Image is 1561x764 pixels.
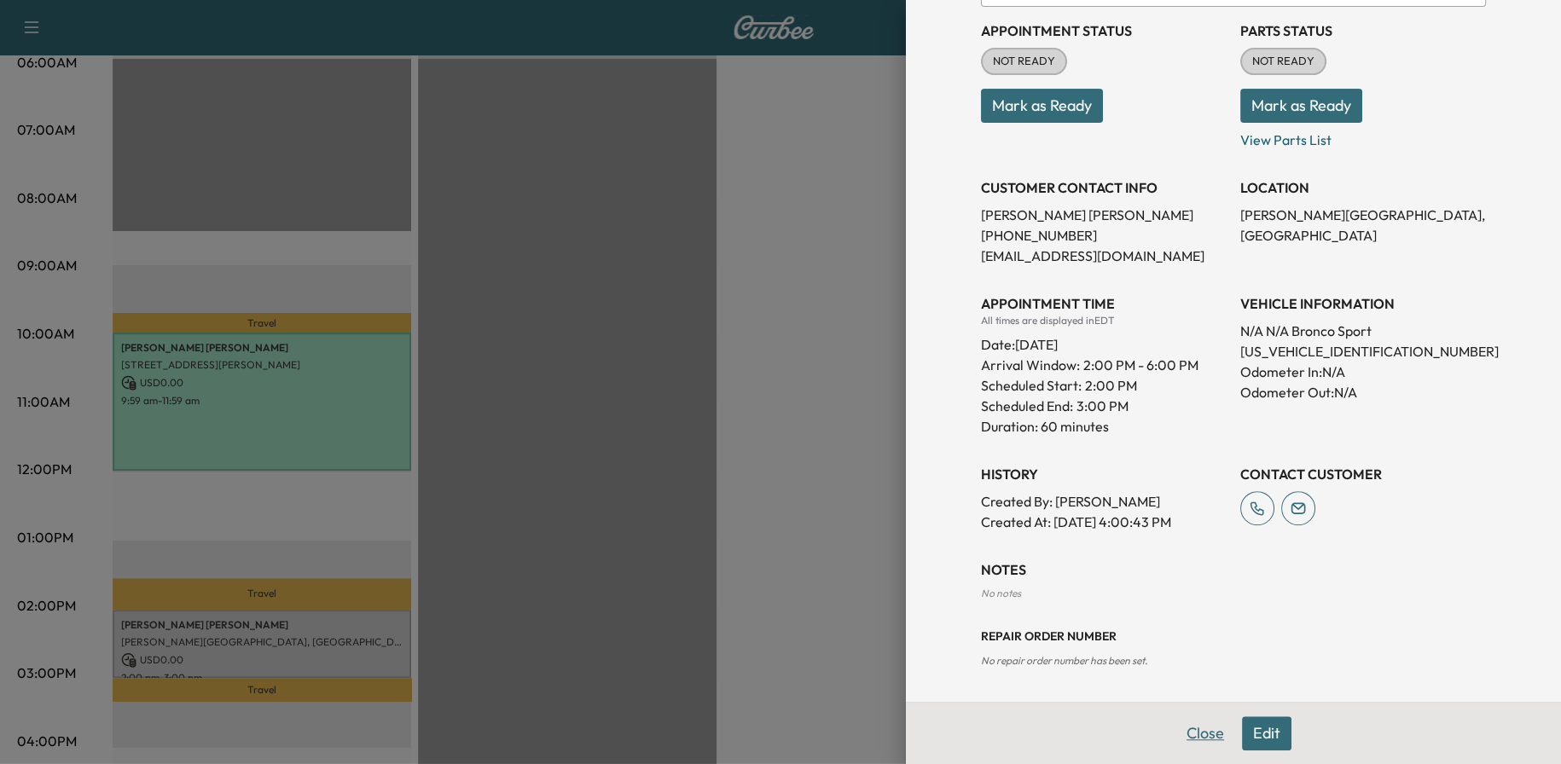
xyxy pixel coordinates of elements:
[983,53,1065,70] span: NOT READY
[1083,355,1198,375] span: 2:00 PM - 6:00 PM
[981,314,1227,327] div: All times are displayed in EDT
[981,375,1082,396] p: Scheduled Start:
[1242,716,1291,750] button: Edit
[981,293,1227,314] h3: APPOINTMENT TIME
[981,396,1073,416] p: Scheduled End:
[1240,123,1486,150] p: View Parts List
[981,587,1486,600] div: No notes
[1240,382,1486,402] p: Odometer Out: N/A
[981,464,1227,484] h3: History
[981,89,1103,123] button: Mark as Ready
[981,20,1227,41] h3: Appointment Status
[1240,341,1486,362] p: [US_VEHICLE_IDENTIFICATION_NUMBER]
[1242,53,1325,70] span: NOT READY
[1240,177,1486,198] h3: LOCATION
[981,416,1227,437] p: Duration: 60 minutes
[1085,375,1137,396] p: 2:00 PM
[981,512,1227,532] p: Created At : [DATE] 4:00:43 PM
[981,246,1227,266] p: [EMAIL_ADDRESS][DOMAIN_NAME]
[1240,321,1486,341] p: N/A N/A Bronco Sport
[981,205,1227,225] p: [PERSON_NAME] [PERSON_NAME]
[1076,396,1129,416] p: 3:00 PM
[1240,89,1362,123] button: Mark as Ready
[981,491,1227,512] p: Created By : [PERSON_NAME]
[1240,20,1486,41] h3: Parts Status
[1175,716,1235,750] button: Close
[1240,293,1486,314] h3: VEHICLE INFORMATION
[981,177,1227,198] h3: CUSTOMER CONTACT INFO
[981,654,1147,667] span: No repair order number has been set.
[981,628,1486,645] h3: Repair Order number
[1240,362,1486,382] p: Odometer In: N/A
[1240,464,1486,484] h3: CONTACT CUSTOMER
[981,355,1227,375] p: Arrival Window:
[1240,205,1486,246] p: [PERSON_NAME][GEOGRAPHIC_DATA], [GEOGRAPHIC_DATA]
[981,559,1486,580] h3: NOTES
[981,327,1227,355] div: Date: [DATE]
[981,225,1227,246] p: [PHONE_NUMBER]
